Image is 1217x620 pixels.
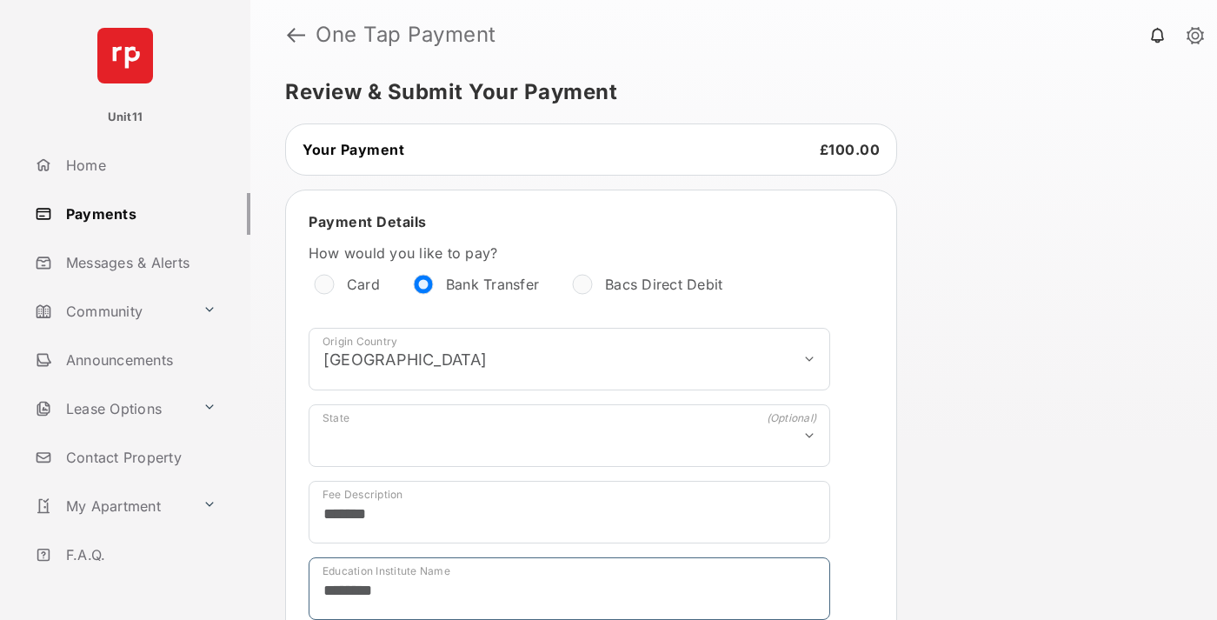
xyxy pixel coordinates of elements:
[28,534,250,576] a: F.A.Q.
[28,290,196,332] a: Community
[28,437,250,478] a: Contact Property
[820,141,881,158] span: £100.00
[446,276,539,293] label: Bank Transfer
[309,213,427,230] span: Payment Details
[316,24,496,45] strong: One Tap Payment
[28,388,196,430] a: Lease Options
[28,193,250,235] a: Payments
[28,242,250,283] a: Messages & Alerts
[303,141,404,158] span: Your Payment
[285,82,1168,103] h5: Review & Submit Your Payment
[28,144,250,186] a: Home
[108,109,143,126] p: Unit11
[347,276,380,293] label: Card
[97,28,153,83] img: svg+xml;base64,PHN2ZyB4bWxucz0iaHR0cDovL3d3dy53My5vcmcvMjAwMC9zdmciIHdpZHRoPSI2NCIgaGVpZ2h0PSI2NC...
[28,339,250,381] a: Announcements
[605,276,722,293] label: Bacs Direct Debit
[309,244,830,262] label: How would you like to pay?
[28,485,196,527] a: My Apartment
